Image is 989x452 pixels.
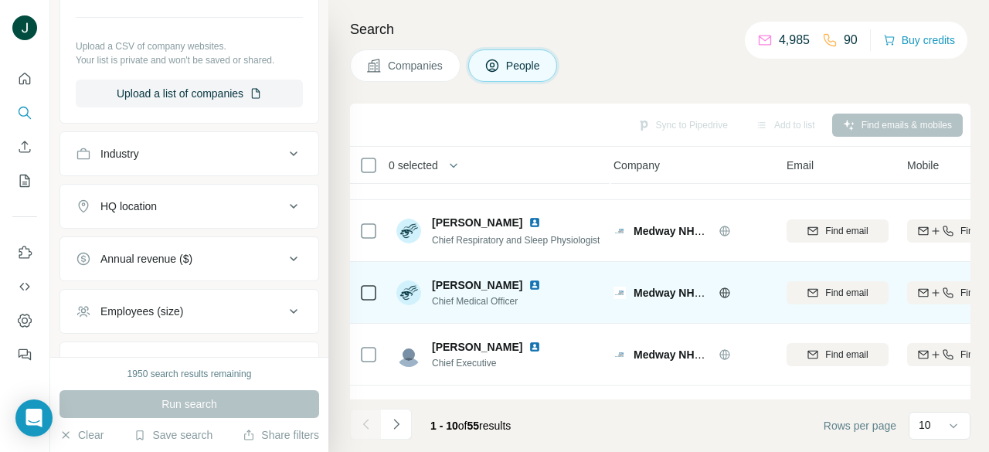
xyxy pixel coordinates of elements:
[396,342,421,367] img: Avatar
[467,420,480,432] span: 55
[787,219,889,243] button: Find email
[528,279,541,291] img: LinkedIn logo
[613,158,660,173] span: Company
[60,188,318,225] button: HQ location
[350,19,970,40] h4: Search
[787,343,889,366] button: Find email
[12,99,37,127] button: Search
[506,58,542,73] span: People
[825,348,868,362] span: Find email
[907,158,939,173] span: Mobile
[388,58,444,73] span: Companies
[634,287,793,299] span: Medway NHS Foundation Trust
[59,427,104,443] button: Clear
[528,216,541,229] img: LinkedIn logo
[60,345,318,382] button: Technologies
[919,417,931,433] p: 10
[825,224,868,238] span: Find email
[844,31,858,49] p: 90
[12,15,37,40] img: Avatar
[15,399,53,437] div: Open Intercom Messenger
[100,304,183,319] div: Employees (size)
[12,341,37,369] button: Feedback
[12,307,37,335] button: Dashboard
[634,225,793,237] span: Medway NHS Foundation Trust
[825,286,868,300] span: Find email
[12,65,37,93] button: Quick start
[613,287,626,299] img: Logo of Medway NHS Foundation Trust
[100,146,139,161] div: Industry
[100,199,157,214] div: HQ location
[396,280,421,305] img: Avatar
[432,215,522,230] span: [PERSON_NAME]
[824,418,896,433] span: Rows per page
[528,341,541,353] img: LinkedIn logo
[634,348,793,361] span: Medway NHS Foundation Trust
[389,158,438,173] span: 0 selected
[396,219,421,243] img: Avatar
[432,339,522,355] span: [PERSON_NAME]
[60,135,318,172] button: Industry
[76,80,303,107] button: Upload a list of companies
[883,29,955,51] button: Buy credits
[787,158,814,173] span: Email
[787,281,889,304] button: Find email
[12,167,37,195] button: My lists
[12,133,37,161] button: Enrich CSV
[12,239,37,267] button: Use Surfe on LinkedIn
[458,420,467,432] span: of
[381,409,412,440] button: Navigate to next page
[613,225,626,237] img: Logo of Medway NHS Foundation Trust
[613,348,626,361] img: Logo of Medway NHS Foundation Trust
[243,427,319,443] button: Share filters
[134,427,212,443] button: Save search
[432,294,559,308] span: Chief Medical Officer
[430,420,458,432] span: 1 - 10
[127,367,252,381] div: 1950 search results remaining
[432,235,600,246] span: Chief Respiratory and Sleep Physiologist
[100,251,192,267] div: Annual revenue ($)
[432,356,559,370] span: Chief Executive
[779,31,810,49] p: 4,985
[430,420,511,432] span: results
[12,273,37,301] button: Use Surfe API
[432,277,522,293] span: [PERSON_NAME]
[100,356,164,372] div: Technologies
[76,53,303,67] p: Your list is private and won't be saved or shared.
[60,293,318,330] button: Employees (size)
[60,240,318,277] button: Annual revenue ($)
[76,39,303,53] p: Upload a CSV of company websites.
